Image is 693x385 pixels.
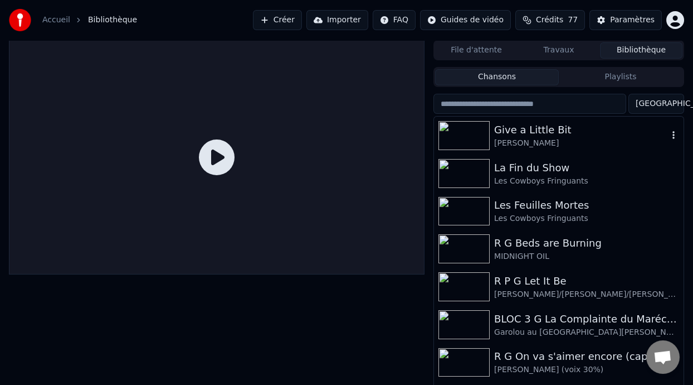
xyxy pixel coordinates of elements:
[494,213,679,224] div: Les Cowboys Fringuants
[515,10,585,30] button: Crédits77
[88,15,137,26] span: Bibliothèque
[536,15,563,26] span: Crédits
[494,289,679,300] div: [PERSON_NAME]/[PERSON_NAME]/[PERSON_NAME] THE BEATLES (voix 20%)
[306,10,368,30] button: Importer
[494,349,679,364] div: R G On va s'aimer encore (capo 3)
[494,138,668,149] div: [PERSON_NAME]
[494,160,679,176] div: La Fin du Show
[494,122,668,138] div: Give a Little Bit
[494,273,679,289] div: R P G Let It Be
[253,10,302,30] button: Créer
[600,42,682,59] button: Bibliothèque
[559,69,682,85] button: Playlists
[494,311,679,327] div: BLOC 3 G La Complainte du Maréchal [PERSON_NAME]
[518,42,600,59] button: Travaux
[494,235,679,251] div: R G Beds are Burning
[373,10,416,30] button: FAQ
[646,340,680,374] a: Ouvrir le chat
[494,364,679,376] div: [PERSON_NAME] (voix 30%)
[494,251,679,262] div: MIDNIGHT OIL
[42,15,70,26] a: Accueil
[568,15,578,26] span: 77
[420,10,511,30] button: Guides de vidéo
[610,15,655,26] div: Paramètres
[435,69,559,85] button: Chansons
[435,42,518,59] button: File d'attente
[589,10,662,30] button: Paramètres
[42,15,137,26] nav: breadcrumb
[494,327,679,338] div: Garolou au [GEOGRAPHIC_DATA][PERSON_NAME] 1978 (voix 40%)
[494,198,679,213] div: Les Feuilles Mortes
[9,9,31,31] img: youka
[494,176,679,187] div: Les Cowboys Fringuants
